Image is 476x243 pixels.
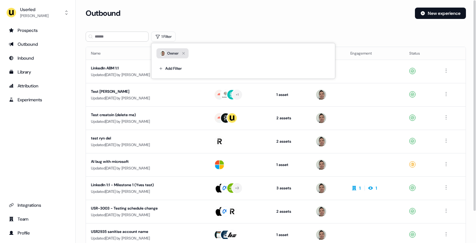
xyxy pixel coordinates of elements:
th: Name [86,47,209,60]
div: Experiments [9,97,66,103]
div: Updated [DATE] by [PERSON_NAME] [91,188,204,195]
img: Yves [316,160,326,170]
img: Yves [316,136,326,146]
div: Updated [DATE] by [PERSON_NAME] [91,235,204,241]
a: Go to outbound experience [5,39,70,49]
button: New experience [415,8,466,19]
a: Go to Inbound [5,53,70,63]
img: Yves [316,230,326,240]
div: 1 [376,185,377,191]
button: 1 Filter [151,32,176,42]
img: Yves [316,90,326,100]
img: Yves [316,113,326,123]
div: 1 [359,185,361,191]
div: 2 assets [276,115,306,121]
div: Prospects [9,27,66,33]
div: LinkedIn 1:1 - Milestone 1 (Yves test) [91,182,204,188]
button: Add Filter [156,63,184,74]
th: Engagement [345,47,404,60]
div: Test creatoin (delete me) [91,112,204,118]
div: Attribution [9,83,66,89]
div: Inbound [9,55,66,61]
div: Updated [DATE] by [PERSON_NAME] [91,95,204,101]
div: LinkedIn ABM 1:1 [91,65,204,71]
a: Go to team [5,214,70,224]
div: 1 asset [276,162,306,168]
div: Updated [DATE] by [PERSON_NAME] [91,142,204,148]
div: Profile [9,230,66,236]
div: Team [9,216,66,222]
div: Owner [160,50,178,56]
div: Updated [DATE] by [PERSON_NAME] [91,72,204,78]
div: + 3 [235,185,239,191]
th: Status [404,47,438,60]
a: Go to templates [5,67,70,77]
img: Yves [316,206,326,216]
a: Go to integrations [5,200,70,210]
div: [PERSON_NAME] [20,13,48,19]
div: Updated [DATE] by [PERSON_NAME] [91,165,204,171]
div: 1 asset [276,232,306,238]
div: Test [PERSON_NAME] [91,88,204,95]
div: USR-3003 - Testing schedule change [91,205,204,211]
div: 3 assets [276,185,306,191]
div: 2 assets [276,138,306,145]
div: test ryn del [91,135,204,141]
div: Outbound [9,41,66,47]
div: Updated [DATE] by [PERSON_NAME] [91,212,204,218]
button: owner avatarOwner [156,48,189,58]
a: Go to prospects [5,25,70,35]
div: Userled [20,6,48,13]
div: 2 assets [276,208,306,215]
img: Yves [316,183,326,193]
div: Library [9,69,66,75]
div: Integrations [9,202,66,208]
a: Go to experiments [5,95,70,105]
div: + 1 [236,92,239,98]
h3: Outbound [86,9,120,18]
img: owner avatar [160,50,166,56]
button: Userled[PERSON_NAME] [5,5,70,20]
div: Updated [DATE] by [PERSON_NAME] [91,118,204,125]
a: Go to attribution [5,81,70,91]
a: Go to profile [5,228,70,238]
div: 1 asset [276,92,306,98]
div: AI bug with microsoft [91,158,204,165]
div: USR2935 sanitise account name [91,228,204,235]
